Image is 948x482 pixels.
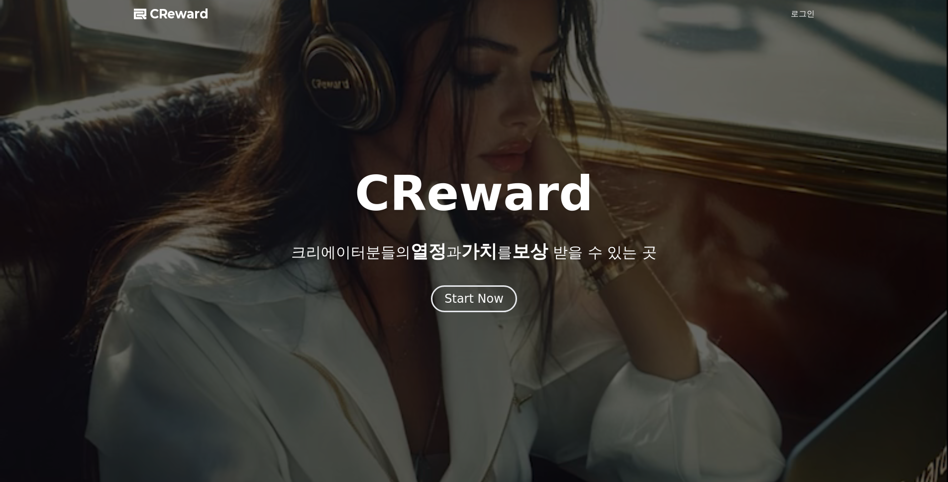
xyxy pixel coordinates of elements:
[411,241,446,261] span: 열정
[150,6,209,22] span: CReward
[355,170,593,218] h1: CReward
[461,241,497,261] span: 가치
[431,295,517,305] a: Start Now
[444,291,504,307] div: Start Now
[512,241,548,261] span: 보상
[791,8,815,20] a: 로그인
[134,6,209,22] a: CReward
[431,285,517,312] button: Start Now
[291,241,656,261] p: 크리에이터분들의 과 를 받을 수 있는 곳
